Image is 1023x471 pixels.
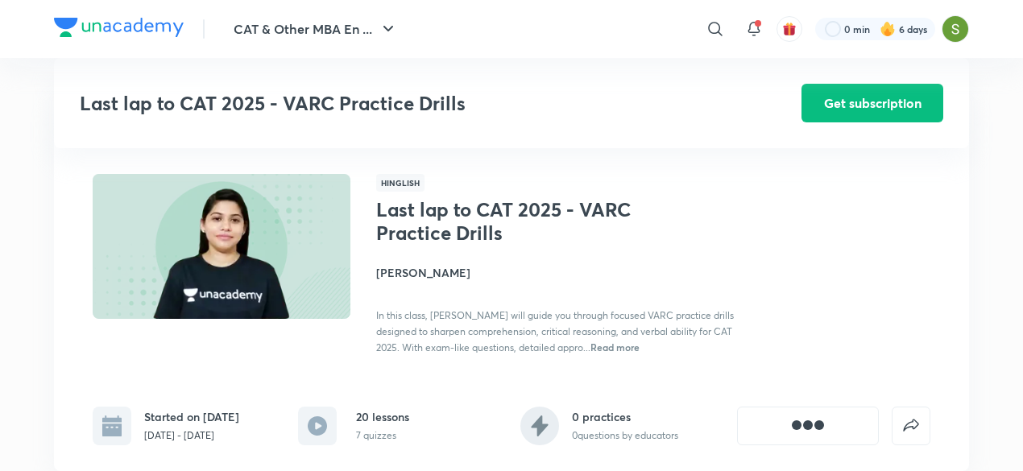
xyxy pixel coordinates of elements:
button: avatar [777,16,802,42]
a: Company Logo [54,18,184,41]
h6: Started on [DATE] [144,408,239,425]
span: Read more [590,341,640,353]
button: CAT & Other MBA En ... [224,13,408,45]
img: Company Logo [54,18,184,37]
img: avatar [782,22,797,36]
span: In this class, [PERSON_NAME] will guide you through focused VARC practice drills designed to shar... [376,309,734,353]
p: 0 questions by educators [572,428,678,443]
img: Thumbnail [90,172,353,320]
h1: Last lap to CAT 2025 - VARC Practice Drills [376,198,640,245]
h4: [PERSON_NAME] [376,264,737,281]
button: Get subscription [801,84,943,122]
img: Samridhi Vij [942,15,969,43]
p: 7 quizzes [356,428,409,443]
p: [DATE] - [DATE] [144,428,239,443]
img: streak [880,21,896,37]
span: Hinglish [376,174,425,192]
button: false [892,407,930,445]
h3: Last lap to CAT 2025 - VARC Practice Drills [80,92,710,115]
button: [object Object] [737,407,879,445]
h6: 20 lessons [356,408,409,425]
h6: 0 practices [572,408,678,425]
